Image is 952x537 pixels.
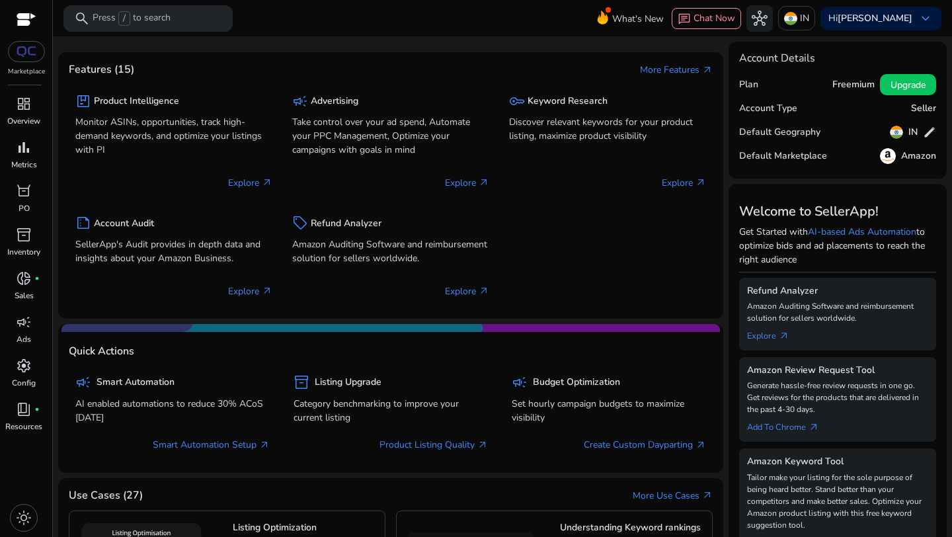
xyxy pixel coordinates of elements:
[784,12,797,25] img: in.svg
[292,237,489,265] p: Amazon Auditing Software and reimbursement solution for sellers worldwide.
[838,12,912,24] b: [PERSON_NAME]
[294,397,488,425] p: Category benchmarking to improve your current listing
[16,96,32,112] span: dashboard
[739,103,797,114] h5: Account Type
[69,489,143,502] h4: Use Cases (27)
[747,380,928,415] p: Generate hassle-free review requests in one go. Get reviews for the products that are delivered i...
[153,438,270,452] a: Smart Automation Setup
[640,63,713,77] a: More Featuresarrow_outward
[94,96,179,107] h5: Product Intelligence
[890,126,903,139] img: in.svg
[19,202,30,214] p: PO
[11,159,37,171] p: Metrics
[16,140,32,155] span: bar_chart
[8,67,45,77] p: Marketplace
[739,79,758,91] h5: Plan
[69,345,134,358] h4: Quick Actions
[75,397,270,425] p: AI enabled automations to reduce 30% ACoS [DATE]
[747,456,928,468] h5: Amazon Keyword Tool
[923,126,936,139] span: edit
[746,5,773,32] button: hub
[34,276,40,281] span: fiber_manual_record
[479,177,489,188] span: arrow_outward
[74,11,90,26] span: search
[12,377,36,389] p: Config
[662,176,706,190] p: Explore
[311,218,381,229] h5: Refund Analyzer
[533,377,620,388] h5: Budget Optimization
[509,115,706,143] p: Discover relevant keywords for your product listing, maximize product visibility
[702,65,713,75] span: arrow_outward
[828,14,912,23] p: Hi
[15,46,38,57] img: QC-logo.svg
[808,226,916,238] a: AI-based Ads Automation
[509,93,525,109] span: key
[75,115,272,157] p: Monitor ASINs, opportunities, track high-demand keywords, and optimize your listings with PI
[747,286,928,297] h5: Refund Analyzer
[800,7,809,30] p: IN
[739,52,936,65] h4: Account Details
[17,333,31,345] p: Ads
[747,415,830,434] a: Add To Chrome
[69,63,134,76] h4: Features (15)
[292,215,308,231] span: sell
[908,127,918,138] h5: IN
[315,377,381,388] h5: Listing Upgrade
[694,12,735,24] span: Chat Now
[15,290,34,302] p: Sales
[379,438,488,452] a: Product Listing Quality
[311,96,358,107] h5: Advertising
[832,79,875,91] h5: Freemium
[752,11,768,26] span: hub
[512,374,528,390] span: campaign
[259,440,270,450] span: arrow_outward
[747,365,928,376] h5: Amazon Review Request Tool
[911,103,936,114] h5: Seller
[228,284,272,298] p: Explore
[584,438,706,452] a: Create Custom Dayparting
[118,11,130,26] span: /
[479,286,489,296] span: arrow_outward
[75,93,91,109] span: package
[739,127,820,138] h5: Default Geography
[292,115,489,157] p: Take control over your ad spend, Automate your PPC Management, Optimize your campaigns with goals...
[75,215,91,231] span: summarize
[779,331,789,341] span: arrow_outward
[702,490,713,501] span: arrow_outward
[16,510,32,526] span: light_mode
[93,11,171,26] p: Press to search
[16,270,32,286] span: donut_small
[739,204,936,220] h3: Welcome to SellerApp!
[16,314,32,330] span: campaign
[16,358,32,374] span: settings
[672,8,741,29] button: chatChat Now
[809,422,819,433] span: arrow_outward
[747,300,928,324] p: Amazon Auditing Software and reimbursement solution for sellers worldwide.
[901,151,936,162] h5: Amazon
[16,227,32,243] span: inventory_2
[7,115,40,127] p: Overview
[477,440,488,450] span: arrow_outward
[294,374,309,390] span: inventory_2
[262,286,272,296] span: arrow_outward
[612,7,664,30] span: What's New
[94,218,154,229] h5: Account Audit
[16,183,32,199] span: orders
[695,440,706,450] span: arrow_outward
[633,489,713,503] a: More Use Casesarrow_outward
[445,176,489,190] p: Explore
[747,324,800,343] a: Explorearrow_outward
[262,177,272,188] span: arrow_outward
[880,148,896,164] img: amazon.svg
[678,13,691,26] span: chat
[695,177,706,188] span: arrow_outward
[918,11,933,26] span: keyboard_arrow_down
[512,397,706,425] p: Set hourly campaign budgets to maximize visibility
[880,74,936,95] button: Upgrade
[747,472,928,531] p: Tailor make your listing for the sole purpose of being heard better. Stand better than your compe...
[228,176,272,190] p: Explore
[739,225,936,267] p: Get Started with to optimize bids and ad placements to reach the right audience
[75,237,272,265] p: SellerApp's Audit provides in depth data and insights about your Amazon Business.
[445,284,489,298] p: Explore
[97,377,175,388] h5: Smart Automation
